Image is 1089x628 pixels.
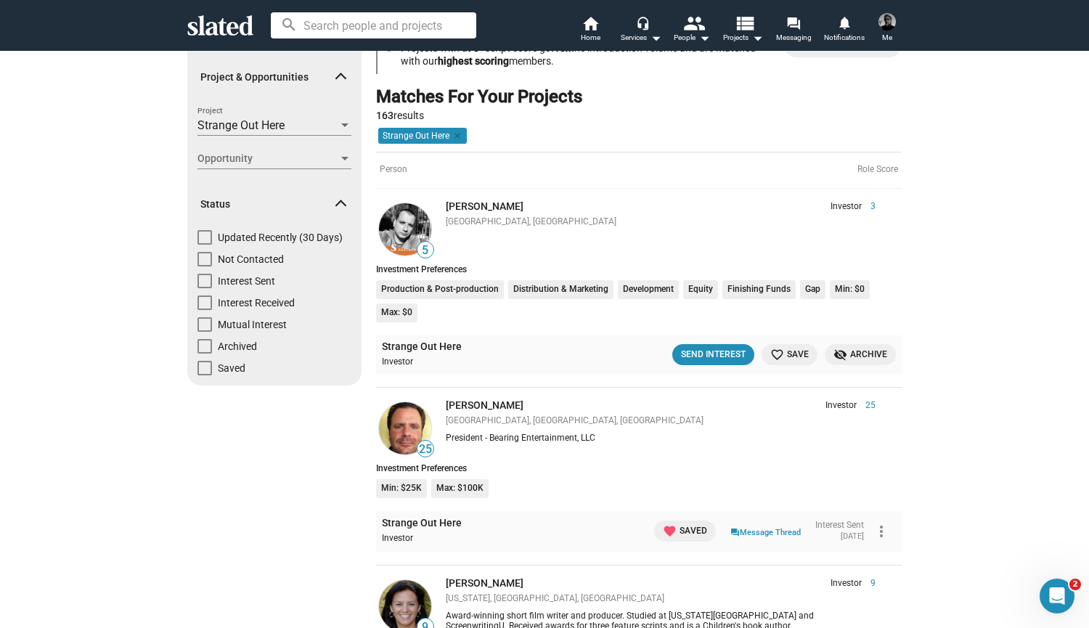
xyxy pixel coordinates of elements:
div: Interest Sent [815,520,864,531]
button: Services [616,15,666,46]
input: Search people and projects [271,12,476,38]
b: 10x [554,42,571,54]
button: Charles SpanoMe [870,10,905,48]
div: Send Interest [681,347,746,362]
span: Save [770,347,809,362]
mat-expansion-panel-header: Status [187,181,362,227]
button: Archive [825,344,896,365]
li: Development [618,280,679,299]
span: Project & Opportunities [200,70,337,84]
div: Investment Preferences [376,463,902,473]
a: Strange Out Here [382,340,462,354]
mat-icon: clear [449,129,462,142]
mat-icon: favorite [663,524,677,538]
mat-icon: headset_mic [636,16,649,29]
span: Investor [831,201,862,213]
div: Person [376,152,902,189]
a: Larry Nealy [376,399,434,457]
a: Home [565,15,616,46]
b: 70+ [468,42,485,54]
img: Larry Nealy [379,402,431,454]
a: Marco Allegri [376,200,434,258]
button: Save [762,344,817,365]
span: Opportunity [197,151,338,166]
div: Investment Preferences [376,264,902,274]
mat-icon: favorite_border [770,348,784,362]
span: 3 [862,201,876,213]
mat-icon: arrow_drop_down [647,29,664,46]
li: Equity [683,280,718,299]
span: Saved [663,523,707,539]
img: Charles Spano [878,13,896,30]
li: Finishing Funds [722,280,796,299]
b: highest scoring [438,55,509,67]
button: Saved [654,521,716,542]
div: Projects with a script score get the introduction volume and are matched with our members. [401,38,772,71]
span: Strange Out Here [197,118,285,132]
span: Notifications [824,29,865,46]
span: results [376,110,424,121]
mat-expansion-panel-header: Project & Opportunities [187,54,362,101]
mat-icon: home [582,15,599,32]
button: Send Interest [672,344,754,365]
span: Interest Sent [218,274,275,288]
div: Role Score [857,164,898,176]
span: 25 [857,400,876,412]
li: Production & Post-production [376,280,504,299]
div: [US_STATE], [GEOGRAPHIC_DATA], [GEOGRAPHIC_DATA] [446,593,876,605]
div: Investor [382,533,641,545]
a: [PERSON_NAME] [446,577,523,589]
div: Investor [382,356,561,368]
div: Matches For Your Projects [376,86,582,109]
li: Min: $25K [376,479,427,498]
span: Saved [218,361,245,375]
span: 2 [1069,579,1081,590]
span: 5 [417,243,433,258]
li: Min: $0 [830,280,870,299]
mat-icon: visibility_off [833,348,847,362]
span: Investor [825,400,857,412]
mat-chip: Strange Out Here [378,128,467,144]
span: Messaging [776,29,812,46]
li: Distribution & Marketing [508,280,613,299]
span: Not Contacted [218,252,284,266]
span: Projects [723,29,763,46]
div: Project & Opportunities [187,104,362,182]
span: Home [581,29,600,46]
div: Status [187,230,362,383]
span: Archive [833,347,887,362]
button: People [666,15,717,46]
mat-icon: more_vert [873,523,890,540]
span: 9 [862,578,876,590]
strong: 163 [376,110,393,121]
time: [DATE] [841,531,864,541]
a: Messaging [768,15,819,46]
mat-icon: notifications [837,15,851,29]
div: [GEOGRAPHIC_DATA], [GEOGRAPHIC_DATA], [GEOGRAPHIC_DATA] [446,415,876,427]
span: Status [200,197,337,211]
div: [GEOGRAPHIC_DATA], [GEOGRAPHIC_DATA] [446,216,876,228]
span: Me [882,29,892,46]
span: Mutual Interest [218,317,287,332]
span: Archived [218,339,257,354]
mat-icon: forum [786,16,800,30]
a: Message Thread [730,524,801,539]
a: [PERSON_NAME] [446,399,523,411]
a: Notifications [819,15,870,46]
span: 25 [417,442,433,457]
li: Max: $100K [431,479,489,498]
div: People [674,29,710,46]
button: Projects [717,15,768,46]
mat-icon: people [683,12,704,33]
iframe: Intercom live chat [1040,579,1074,613]
div: Services [621,29,661,46]
mat-icon: question_answer [730,526,740,539]
div: President - Bearing Entertainment, LLC [446,433,876,444]
span: Updated Recently (30 Days) [218,230,343,245]
img: Marco Allegri [379,203,431,256]
mat-icon: view_list [734,12,755,33]
li: Gap [800,280,825,299]
a: [PERSON_NAME] [446,200,523,212]
li: Max: $0 [376,303,417,322]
